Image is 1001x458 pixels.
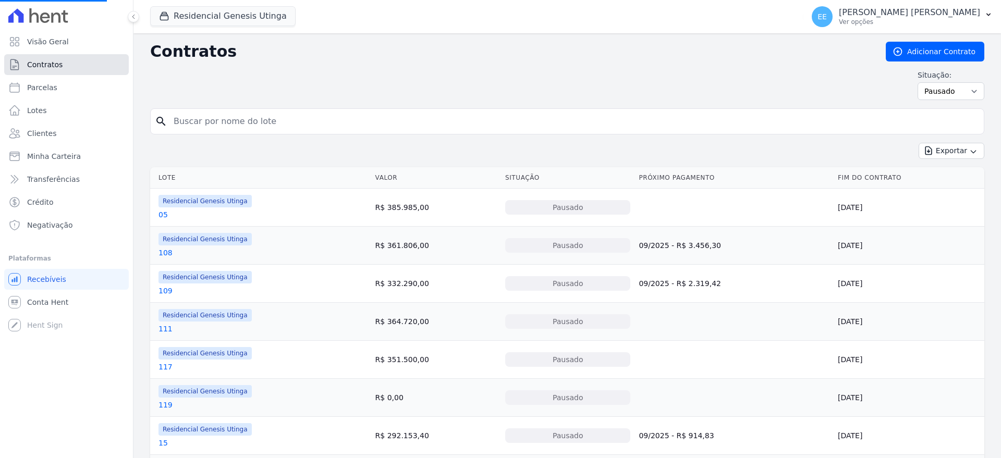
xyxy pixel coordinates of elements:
[839,18,980,26] p: Ver opções
[158,438,168,448] a: 15
[4,54,129,75] a: Contratos
[834,303,984,341] td: [DATE]
[371,227,501,265] td: R$ 361.806,00
[371,189,501,227] td: R$ 385.985,00
[27,174,80,184] span: Transferências
[505,352,630,367] div: Pausado
[4,292,129,313] a: Conta Hent
[158,271,252,283] span: Residencial Genesis Utinga
[371,417,501,455] td: R$ 292.153,40
[634,167,834,189] th: Próximo Pagamento
[817,13,827,20] span: EE
[886,42,984,61] a: Adicionar Contrato
[158,247,173,258] a: 108
[371,341,501,379] td: R$ 351.500,00
[158,209,168,220] a: 05
[4,123,129,144] a: Clientes
[639,431,714,440] a: 09/2025 - R$ 914,83
[919,143,984,159] button: Exportar
[505,238,630,253] div: Pausado
[371,379,501,417] td: R$ 0,00
[505,276,630,291] div: Pausado
[158,347,252,360] span: Residencial Genesis Utinga
[27,128,56,139] span: Clientes
[158,362,173,372] a: 117
[505,390,630,405] div: Pausado
[834,189,984,227] td: [DATE]
[505,314,630,329] div: Pausado
[8,252,125,265] div: Plataformas
[834,379,984,417] td: [DATE]
[158,400,173,410] a: 119
[505,428,630,443] div: Pausado
[155,115,167,128] i: search
[158,423,252,436] span: Residencial Genesis Utinga
[167,111,980,132] input: Buscar por nome do lote
[27,197,54,207] span: Crédito
[803,2,1001,31] button: EE [PERSON_NAME] [PERSON_NAME] Ver opções
[834,167,984,189] th: Fim do Contrato
[4,269,129,290] a: Recebíveis
[27,82,57,93] span: Parcelas
[150,42,869,61] h2: Contratos
[150,167,371,189] th: Lote
[27,59,63,70] span: Contratos
[27,297,68,307] span: Conta Hent
[158,324,173,334] a: 111
[834,417,984,455] td: [DATE]
[371,167,501,189] th: Valor
[839,7,980,18] p: [PERSON_NAME] [PERSON_NAME]
[4,215,129,236] a: Negativação
[4,146,129,167] a: Minha Carteira
[4,31,129,52] a: Visão Geral
[834,265,984,303] td: [DATE]
[371,265,501,303] td: R$ 332.290,00
[918,70,984,80] label: Situação:
[150,6,296,26] button: Residencial Genesis Utinga
[4,192,129,213] a: Crédito
[158,385,252,398] span: Residencial Genesis Utinga
[834,227,984,265] td: [DATE]
[158,286,173,296] a: 109
[158,309,252,321] span: Residencial Genesis Utinga
[505,200,630,215] div: Pausado
[639,241,721,250] a: 09/2025 - R$ 3.456,30
[4,169,129,190] a: Transferências
[4,100,129,121] a: Lotes
[501,167,634,189] th: Situação
[4,77,129,98] a: Parcelas
[27,151,81,162] span: Minha Carteira
[371,303,501,341] td: R$ 364.720,00
[27,36,69,47] span: Visão Geral
[27,105,47,116] span: Lotes
[158,233,252,245] span: Residencial Genesis Utinga
[27,220,73,230] span: Negativação
[158,195,252,207] span: Residencial Genesis Utinga
[27,274,66,284] span: Recebíveis
[834,341,984,379] td: [DATE]
[639,279,721,288] a: 09/2025 - R$ 2.319,42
